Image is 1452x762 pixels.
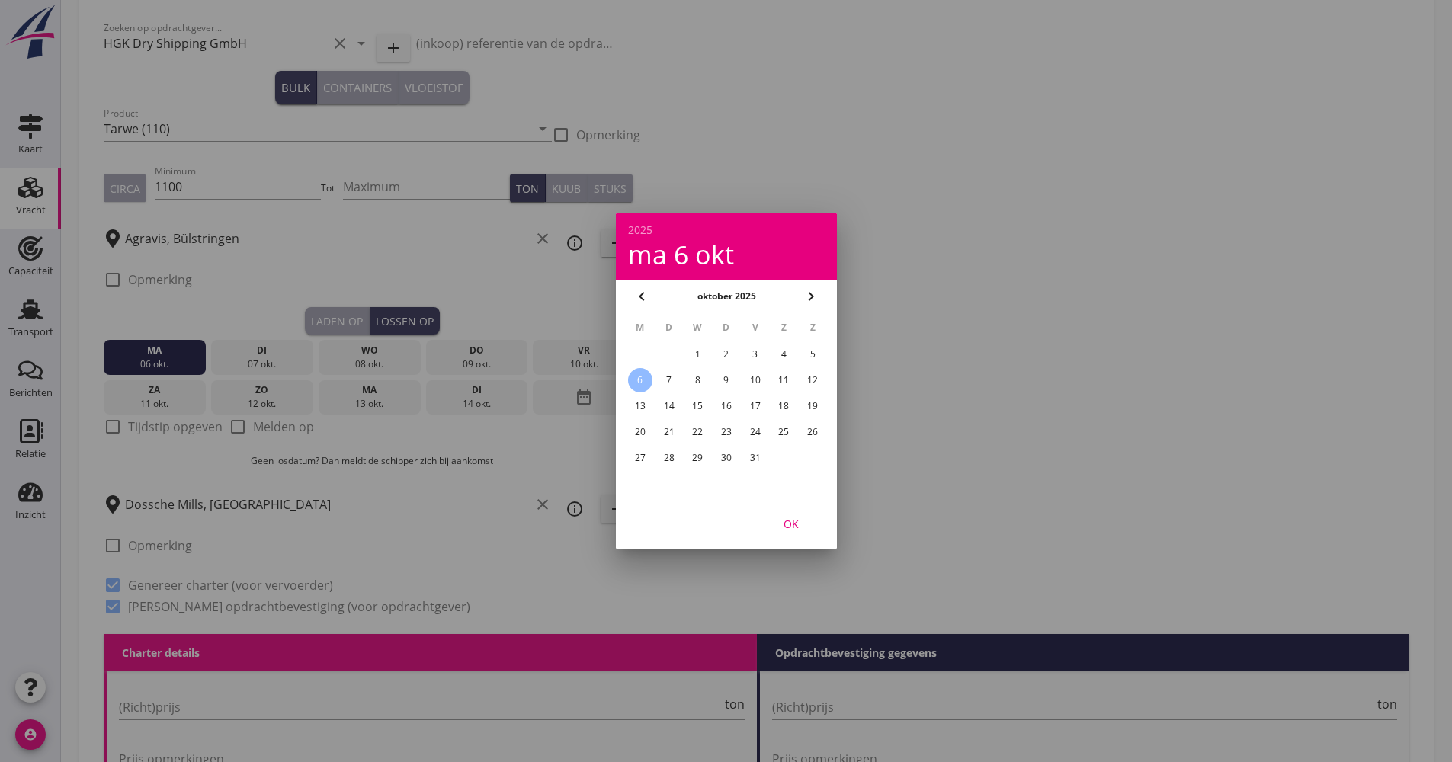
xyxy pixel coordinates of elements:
th: D [655,315,682,341]
button: 10 [742,368,767,392]
button: oktober 2025 [692,285,760,308]
th: M [627,315,654,341]
button: 7 [656,368,681,392]
i: chevron_left [633,287,651,306]
i: chevron_right [802,287,820,306]
button: 21 [656,420,681,444]
button: 27 [627,446,652,470]
button: 2 [713,342,738,367]
button: 24 [742,420,767,444]
button: 13 [627,394,652,418]
button: 11 [771,368,796,392]
div: 2025 [628,225,825,235]
th: V [741,315,768,341]
th: D [713,315,740,341]
button: 1 [685,342,710,367]
button: 31 [742,446,767,470]
th: W [684,315,711,341]
div: OK [770,516,813,532]
button: 25 [771,420,796,444]
button: 17 [742,394,767,418]
button: 5 [800,342,825,367]
button: 18 [771,394,796,418]
th: Z [770,315,797,341]
button: 3 [742,342,767,367]
button: 15 [685,394,710,418]
th: Z [799,315,826,341]
button: 20 [627,420,652,444]
button: 29 [685,446,710,470]
button: 14 [656,394,681,418]
button: 12 [800,368,825,392]
button: 4 [771,342,796,367]
button: 28 [656,446,681,470]
div: ma 6 okt [628,242,825,267]
button: 9 [713,368,738,392]
button: 16 [713,394,738,418]
button: 8 [685,368,710,392]
button: 23 [713,420,738,444]
button: 19 [800,394,825,418]
button: 6 [627,368,652,392]
button: 22 [685,420,710,444]
button: 30 [713,446,738,470]
button: 26 [800,420,825,444]
button: OK [758,510,825,537]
